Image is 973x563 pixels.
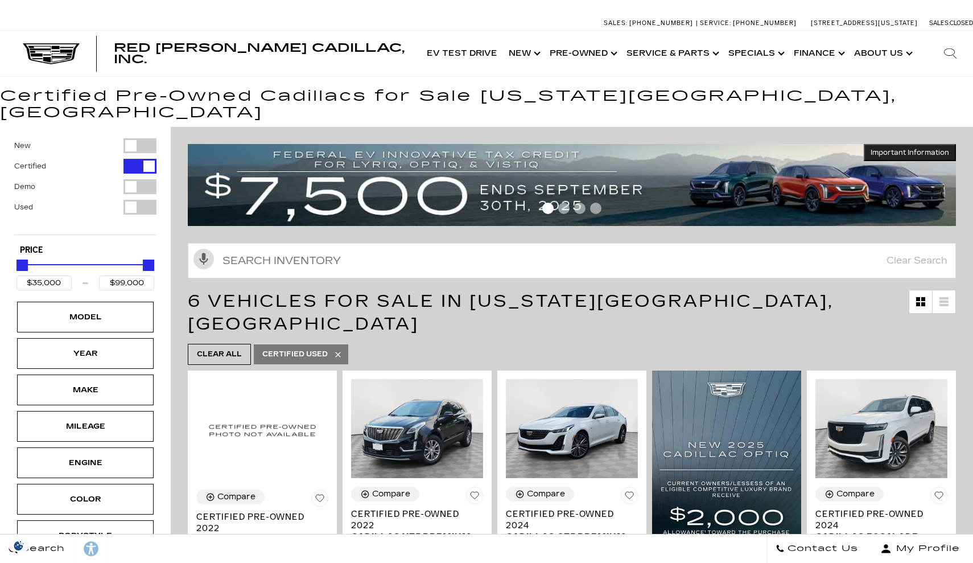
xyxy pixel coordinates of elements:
span: Certified Pre-Owned 2024 [815,508,939,531]
span: Go to slide 1 [542,203,554,214]
label: Used [14,202,33,213]
div: Compare [527,489,565,499]
button: Compare Vehicle [506,487,574,502]
span: Certified Pre-Owned 2024 [506,508,629,531]
span: Cadillac CT5 Premium Luxury [506,531,629,554]
img: Opt-Out Icon [6,540,32,552]
a: Contact Us [766,535,867,563]
a: Certified Pre-Owned 2024Cadillac CT5 Premium Luxury [506,508,638,554]
img: 2022 Cadillac XT5 Premium Luxury [351,379,483,478]
span: Contact Us [785,541,858,557]
span: My Profile [892,541,960,557]
span: [PHONE_NUMBER] [733,19,797,27]
div: Year [57,347,114,360]
div: Compare [372,489,410,499]
a: Service & Parts [621,31,723,76]
div: ColorColor [17,484,154,515]
span: Go to slide 4 [590,203,601,214]
div: ModelModel [17,302,154,332]
span: Closed [950,19,973,27]
button: Open user profile menu [867,535,973,563]
a: Pre-Owned [544,31,621,76]
div: Minimum Price [17,260,28,271]
span: [PHONE_NUMBER] [629,19,693,27]
div: Price [17,256,154,290]
span: Certified Pre-Owned 2022 [351,508,475,531]
span: Cadillac XT5 Premium Luxury [351,531,475,554]
a: Certified Pre-Owned 2022Cadillac XT4 Sport [196,511,328,545]
section: Click to Open Cookie Consent Modal [6,540,32,552]
label: Demo [14,181,35,192]
img: vrp-tax-ending-august-version [188,144,956,227]
div: Make [57,384,114,396]
div: Compare [836,489,875,499]
div: Color [57,493,114,506]
div: Mileage [57,420,114,433]
span: Sales: [929,19,950,27]
div: Compare [217,492,255,502]
a: About Us [848,31,916,76]
div: MileageMileage [17,411,154,442]
div: Model [57,311,114,323]
h5: Price [20,245,151,256]
a: Certified Pre-Owned 2022Cadillac XT5 Premium Luxury [351,508,483,554]
div: Engine [57,457,114,469]
label: New [14,140,31,151]
button: Compare Vehicle [815,487,884,502]
img: 2022 Cadillac XT4 Sport [196,379,328,481]
span: Certified Pre-Owned 2022 [196,511,320,534]
a: Sales: [PHONE_NUMBER] [604,20,696,26]
img: 2024 Cadillac CT5 Premium Luxury [506,379,638,478]
button: Save Vehicle [466,487,483,508]
img: 2024 Cadillac Escalade Sport [815,379,947,478]
span: Clear All [197,347,242,361]
span: Sales: [604,19,628,27]
span: 6 Vehicles for Sale in [US_STATE][GEOGRAPHIC_DATA], [GEOGRAPHIC_DATA] [188,291,834,334]
span: Red [PERSON_NAME] Cadillac, Inc. [114,41,405,66]
a: Service: [PHONE_NUMBER] [696,20,799,26]
input: Minimum [17,276,72,290]
a: Finance [788,31,848,76]
span: Go to slide 2 [558,203,570,214]
span: Go to slide 3 [574,203,586,214]
a: Red [PERSON_NAME] Cadillac, Inc. [114,42,410,65]
span: Service: [700,19,731,27]
a: New [503,31,544,76]
button: Save Vehicle [311,490,328,511]
div: Maximum Price [143,260,154,271]
div: MakeMake [17,375,154,405]
input: Maximum [99,276,154,290]
input: Search Inventory [188,243,956,278]
button: Save Vehicle [621,487,638,508]
label: Certified [14,161,46,172]
button: Compare Vehicle [351,487,419,502]
div: Bodystyle [57,529,114,542]
div: EngineEngine [17,447,154,478]
span: Search [18,541,65,557]
span: Important Information [871,148,949,157]
a: Specials [723,31,788,76]
div: Filter by Vehicle Type [14,138,156,235]
svg: Click to toggle on voice search [193,249,214,269]
a: EV Test Drive [421,31,503,76]
a: [STREET_ADDRESS][US_STATE] [811,19,918,27]
button: Save Vehicle [930,487,947,508]
button: Important Information [864,144,956,161]
span: Certified Used [262,347,328,361]
button: Compare Vehicle [196,490,265,504]
div: YearYear [17,338,154,369]
img: Cadillac Dark Logo with Cadillac White Text [23,43,80,65]
a: Certified Pre-Owned 2024Cadillac Escalade Sport [815,508,947,554]
span: Cadillac Escalade Sport [815,531,939,554]
div: BodystyleBodystyle [17,520,154,551]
